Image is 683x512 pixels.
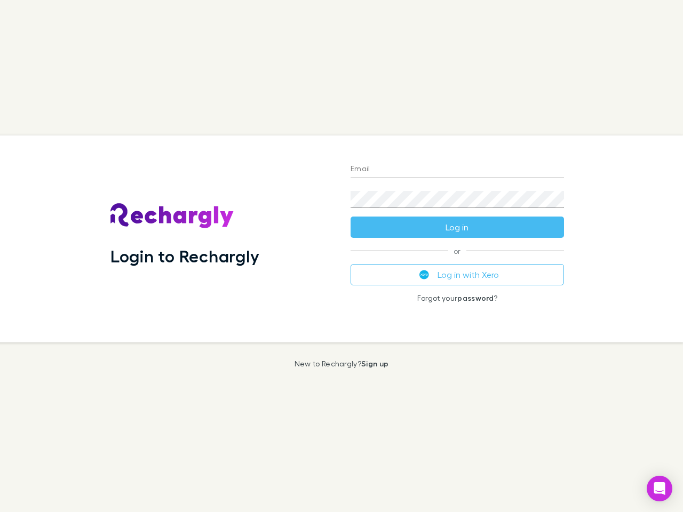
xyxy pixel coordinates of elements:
img: Rechargly's Logo [110,203,234,229]
a: Sign up [361,359,388,368]
button: Log in [351,217,564,238]
div: Open Intercom Messenger [647,476,672,501]
p: New to Rechargly? [295,359,389,368]
a: password [457,293,494,302]
img: Xero's logo [419,270,429,279]
p: Forgot your ? [351,294,564,302]
button: Log in with Xero [351,264,564,285]
h1: Login to Rechargly [110,246,259,266]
